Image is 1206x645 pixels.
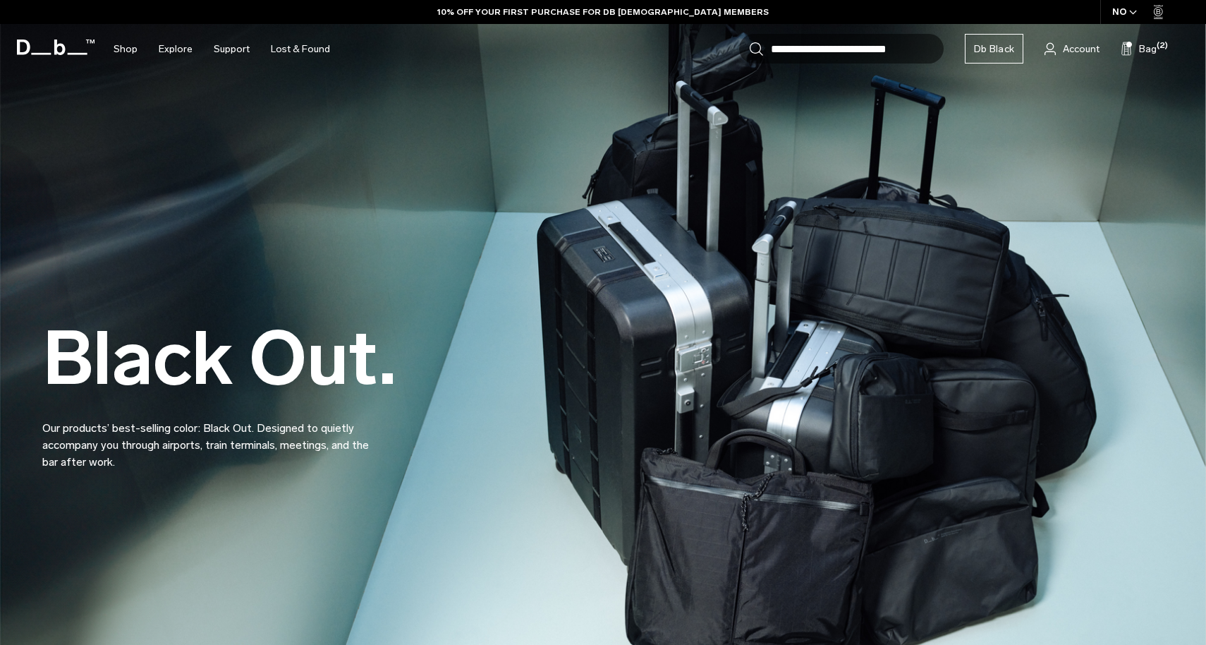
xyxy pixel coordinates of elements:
[103,24,341,74] nav: Main Navigation
[214,24,250,74] a: Support
[1139,42,1157,56] span: Bag
[1063,42,1100,56] span: Account
[114,24,138,74] a: Shop
[1157,40,1168,52] span: (2)
[1044,40,1100,57] a: Account
[42,322,396,396] h2: Black Out.
[437,6,769,18] a: 10% OFF YOUR FIRST PURCHASE FOR DB [DEMOGRAPHIC_DATA] MEMBERS
[965,34,1023,64] a: Db Black
[42,403,381,471] p: Our products’ best-selling color: Black Out. Designed to quietly accompany you through airports, ...
[159,24,193,74] a: Explore
[1121,40,1157,57] button: Bag (2)
[271,24,330,74] a: Lost & Found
